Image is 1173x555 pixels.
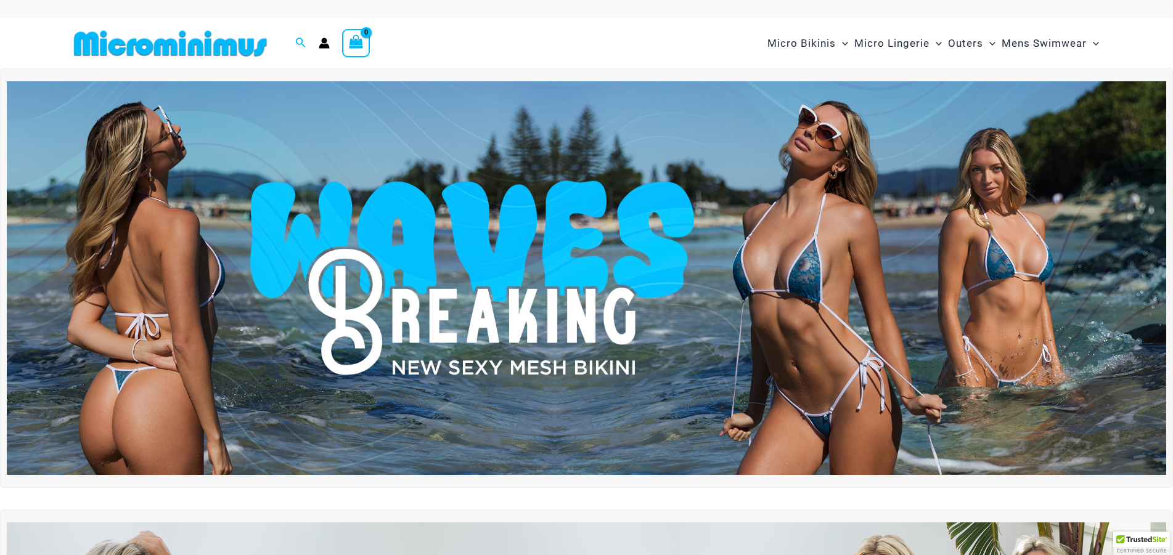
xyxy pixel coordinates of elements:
div: TrustedSite Certified [1113,532,1170,555]
span: Menu Toggle [836,28,848,59]
a: OutersMenu ToggleMenu Toggle [945,25,999,62]
a: Account icon link [319,38,330,49]
img: MM SHOP LOGO FLAT [69,30,272,57]
span: Outers [948,28,983,59]
nav: Site Navigation [762,23,1105,64]
a: Mens SwimwearMenu ToggleMenu Toggle [999,25,1102,62]
span: Micro Lingerie [854,28,930,59]
a: Search icon link [295,36,306,51]
span: Menu Toggle [930,28,942,59]
a: View Shopping Cart, empty [342,29,370,57]
span: Micro Bikinis [767,28,836,59]
img: Waves Breaking Ocean Bikini Pack [7,81,1166,475]
span: Menu Toggle [983,28,995,59]
span: Menu Toggle [1087,28,1099,59]
a: Micro LingerieMenu ToggleMenu Toggle [851,25,945,62]
span: Mens Swimwear [1002,28,1087,59]
a: Micro BikinisMenu ToggleMenu Toggle [764,25,851,62]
